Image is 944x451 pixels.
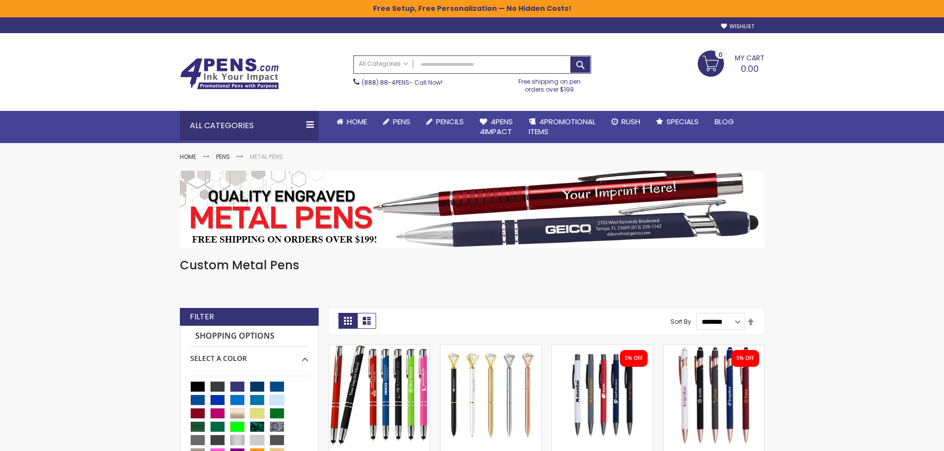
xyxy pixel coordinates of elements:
[190,311,214,322] strong: Filter
[707,111,742,133] a: Blog
[362,78,443,87] span: - Call Now!
[621,116,640,127] span: Rush
[480,116,513,137] span: 4Pens 4impact
[180,171,765,248] img: Metal Pens
[736,355,754,362] div: 5% OFF
[347,116,367,127] span: Home
[418,111,472,133] a: Pencils
[664,345,764,446] img: Custom Lexi Rose Gold Stylus Soft Touch Recycled Aluminum Pen
[190,326,308,347] strong: Shopping Options
[721,23,754,30] a: Wishlist
[359,60,408,68] span: All Categories
[338,313,357,329] strong: Grid
[715,116,734,127] span: Blog
[472,111,521,143] a: 4Pens4impact
[441,345,541,353] a: Personalized Diamond-III Crystal Clear Brass Pen
[216,152,230,161] a: Pens
[329,111,375,133] a: Home
[529,116,596,137] span: 4PROMOTIONAL ITEMS
[604,111,648,133] a: Rush
[180,152,196,161] a: Home
[552,345,653,353] a: Personalized Recycled Fleetwood Satin Soft Touch Gel Click Pen
[329,345,430,353] a: Paramount Custom Metal Stylus® Pens -Special Offer
[648,111,707,133] a: Specials
[180,58,279,90] img: 4Pens Custom Pens and Promotional Products
[354,56,413,72] a: All Categories
[190,347,308,363] div: Select A Color
[393,116,410,127] span: Pens
[719,50,722,59] span: 0
[436,116,464,127] span: Pencils
[664,345,764,353] a: Custom Lexi Rose Gold Stylus Soft Touch Recycled Aluminum Pen
[508,74,591,94] div: Free shipping on pen orders over $199
[625,355,643,362] div: 5% OFF
[180,257,765,273] h1: Custom Metal Pens
[362,78,409,87] a: (888) 88-4PENS
[552,345,653,446] img: Personalized Recycled Fleetwood Satin Soft Touch Gel Click Pen
[329,345,430,446] img: Paramount Custom Metal Stylus® Pens -Special Offer
[670,317,691,326] label: Sort By
[180,111,319,141] div: All Categories
[441,345,541,446] img: Personalized Diamond-III Crystal Clear Brass Pen
[741,62,759,75] span: 0.00
[375,111,418,133] a: Pens
[521,111,604,143] a: 4PROMOTIONALITEMS
[698,50,765,75] a: 0.00 0
[666,116,699,127] span: Specials
[250,152,283,161] strong: Metal Pens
